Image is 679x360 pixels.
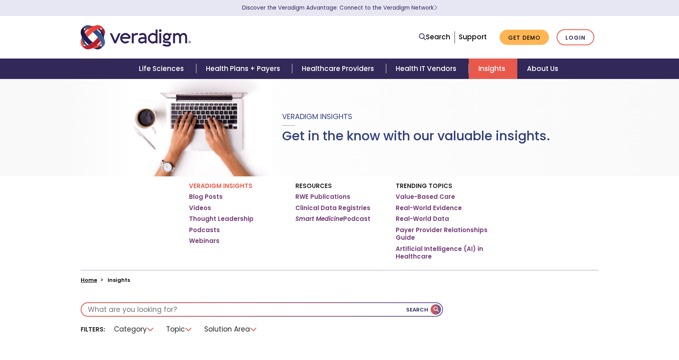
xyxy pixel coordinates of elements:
[242,4,437,12] a: Discover the Veradigm Advantage: Connect to the Veradigm NetworkLearn More
[396,226,490,242] a: Payer Provider Relationships Guide
[419,32,450,42] a: Search
[109,323,159,336] li: Category
[396,204,462,212] a: Real-World Evidence
[196,59,292,79] a: Health Plans + Payers
[396,245,490,261] a: Artificial Intelligence (AI) in Healthcare
[81,276,97,284] a: Home
[295,214,343,223] em: Smart Medicine
[81,325,105,334] li: Filters:
[386,59,468,79] a: Health IT Vendors
[189,226,220,234] a: Podcasts
[295,193,350,201] a: RWE Publications
[81,303,442,316] input: What are you looking for?
[434,4,437,12] span: Learn More
[189,215,254,223] a: Thought Leadership
[406,303,442,316] button: Search
[282,111,352,121] span: Veradigm Insights
[396,215,449,223] a: Real-World Data
[295,215,370,223] a: Smart MedicinePodcast
[189,204,211,212] a: Videos
[517,59,568,79] a: About Us
[500,30,549,45] a: Get Demo
[161,323,197,336] li: Topic
[189,193,223,201] a: Blog Posts
[557,29,594,46] a: Login
[469,59,517,79] a: Insights
[295,204,370,212] a: Clinical Data Registries
[81,24,191,51] img: Veradigm logo
[199,323,262,336] li: Solution Area
[459,32,487,42] a: Support
[396,193,455,201] a: Value-Based Care
[282,128,550,144] h1: Get in the know with our valuable insights.
[292,59,386,79] a: Healthcare Providers
[189,237,220,245] a: Webinars
[129,59,196,79] a: Life Sciences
